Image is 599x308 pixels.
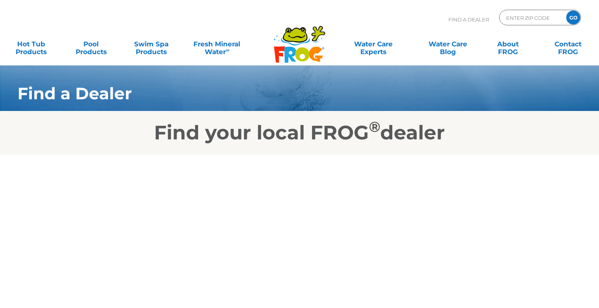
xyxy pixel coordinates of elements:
input: GO [566,11,580,25]
a: Hot TubProducts [8,36,55,52]
a: Swim SpaProducts [128,36,175,52]
h2: Find your local FROG dealer [6,121,593,144]
a: PoolProducts [68,36,115,52]
img: Frog Products Logo [269,16,330,63]
h1: Find a Dealer [18,84,534,103]
a: Water CareBlog [425,36,471,52]
a: Water CareExperts [335,36,411,52]
p: Find A Dealer [448,10,489,29]
sup: ∞ [226,47,229,53]
a: ContactFROG [544,36,591,52]
a: Fresh MineralWater∞ [188,36,246,52]
sup: ® [369,118,380,136]
a: AboutFROG [484,36,531,52]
